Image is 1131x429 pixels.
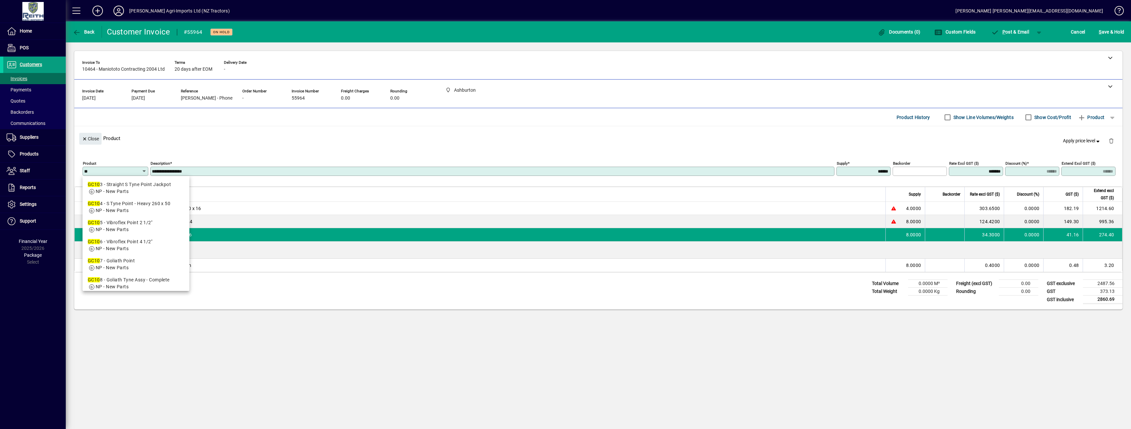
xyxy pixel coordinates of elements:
span: Communications [7,121,45,126]
td: 373.13 [1083,288,1122,296]
td: 0.0000 [1004,202,1043,215]
td: 0.0000 [1004,228,1043,241]
span: Suppliers [20,134,38,140]
span: - [242,96,244,101]
div: [PERSON_NAME] [PERSON_NAME][EMAIL_ADDRESS][DOMAIN_NAME] [955,6,1103,16]
div: [PERSON_NAME] Agri-Imports Ltd (NZ Tractors) [129,6,230,16]
span: Documents (0) [878,29,921,35]
mat-option: GC106 - Vibroflex Point 4 1/2'' [83,236,189,255]
mat-label: Description [151,161,170,166]
button: Delete [1103,133,1119,149]
span: 10464 - Maniototo Contracting 2004 Ltd [82,67,165,72]
div: Customer Invoice [107,27,170,37]
span: Quotes [7,98,25,104]
span: Invoices [7,76,27,81]
div: 3 - Straight S Tyne Point Jackpot [88,181,184,188]
td: 149.30 [1043,215,1083,228]
span: NP - New Parts [96,227,129,232]
label: Show Cost/Profit [1033,114,1071,121]
mat-label: Extend excl GST ($) [1062,161,1095,166]
span: Home [20,28,32,34]
button: Product [1074,111,1108,123]
span: ost & Email [991,29,1029,35]
span: Payments [7,87,31,92]
mat-option: GC108 - Goliath Tyne Assy - Complete [83,274,189,293]
mat-label: Rate excl GST ($) [949,161,979,166]
td: GST exclusive [1044,280,1083,288]
em: GC10 [88,220,100,225]
span: 4.0000 [906,205,921,212]
div: Product [74,126,1122,150]
app-page-header-button: Back [66,26,102,38]
span: Close [82,133,99,144]
span: Discount (%) [1017,191,1039,198]
button: Cancel [1069,26,1087,38]
mat-option: GC107 - Goliath Point [83,255,189,274]
span: 55964 [292,96,305,101]
span: Settings [20,202,36,207]
button: Add [87,5,108,17]
span: Product [1078,112,1104,123]
span: ave & Hold [1099,27,1124,37]
a: Backorders [3,107,66,118]
span: NP - New Parts [96,189,129,194]
div: 6 - Vibroflex Point 4 1/2'' [88,238,184,245]
div: 8 - Goliath Tyne Assy - Complete [88,276,184,283]
span: POS [20,45,29,50]
td: 3.20 [1083,259,1122,272]
span: Apply price level [1063,137,1101,144]
em: GC10 [88,182,100,187]
span: 20 days after EOM [175,67,212,72]
span: 0.00 [390,96,399,101]
app-page-header-button: Close [78,135,103,141]
button: Save & Hold [1097,26,1126,38]
a: Quotes [3,95,66,107]
mat-option: GC105 - Vibroflex Point 2 1/2'' [83,217,189,236]
span: Cancel [1071,27,1085,37]
a: Home [3,23,66,39]
div: 7 - Goliath Point [88,257,184,264]
mat-option: GC104 - S Tyne Point - Heavy 260 x 50 [83,198,189,217]
td: 2860.69 [1083,296,1122,304]
span: Reports [20,185,36,190]
div: 303.6500 [969,205,1000,212]
mat-label: Supply [837,161,848,166]
span: 8.0000 [906,218,921,225]
span: NP - New Parts [96,284,129,289]
span: NP - New Parts [96,265,129,270]
a: Invoices [3,73,66,84]
a: Products [3,146,66,162]
button: Profile [108,5,129,17]
span: On hold [213,30,230,34]
button: Close [79,133,102,145]
span: Customers [20,62,42,67]
a: Settings [3,196,66,213]
a: Staff [3,163,66,179]
td: 0.00 [999,280,1038,288]
span: Extend excl GST ($) [1087,187,1114,202]
span: Financial Year [19,239,47,244]
em: GC10 [88,258,100,263]
span: Rate excl GST ($) [970,191,1000,198]
span: Custom Fields [934,29,976,35]
span: - [224,67,225,72]
span: Package [24,252,42,258]
em: GC10 [88,201,100,206]
td: Rounding [953,288,999,296]
button: Custom Fields [933,26,977,38]
div: #55964 [184,27,203,37]
a: Suppliers [3,129,66,146]
button: Back [71,26,96,38]
td: 0.0000 Kg [908,288,948,296]
td: 41.16 [1043,228,1083,241]
td: 2487.56 [1083,280,1122,288]
span: NP - New Parts [96,208,129,213]
em: GC10 [88,239,100,244]
span: Product History [897,112,930,123]
span: [DATE] [82,96,96,101]
div: 5 - Vibroflex Point 2 1/2'' [88,219,184,226]
td: 274.40 [1083,228,1122,241]
div: 124.4200 [969,218,1000,225]
a: Knowledge Base [1110,1,1123,23]
mat-label: Backorder [893,161,910,166]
